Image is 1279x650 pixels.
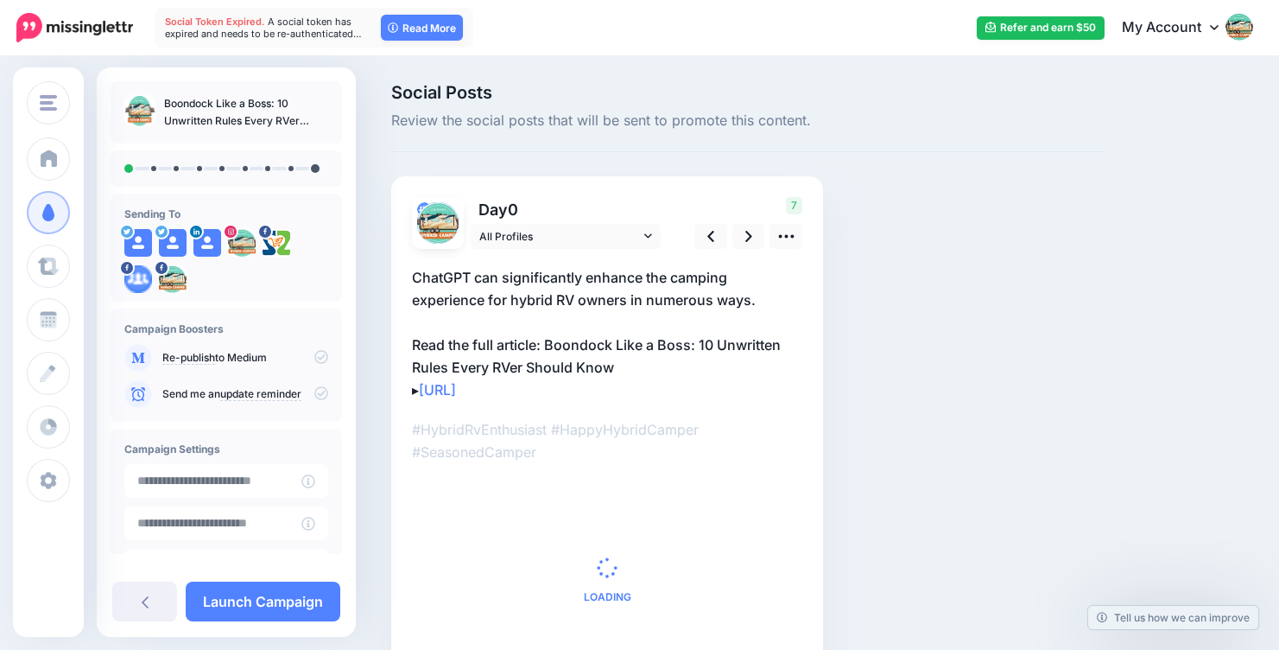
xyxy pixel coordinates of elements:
span: A social token has expired and needs to be re-authenticated… [165,16,362,40]
img: aDtjnaRy1nj-bsa133968.png [417,202,431,216]
img: Missinglettr [16,13,133,42]
a: update reminder [220,387,301,401]
img: 17903851_697857423738952_420420873223211590_n-bsa88151.png [263,229,290,257]
a: Re-publish [162,351,215,365]
h4: Campaign Boosters [124,322,328,335]
a: Tell us how we can improve [1088,606,1258,629]
span: Social Token Expired. [165,16,265,28]
img: user_default_image.png [124,229,152,257]
span: Review the social posts that will be sent to promote this content. [391,110,1105,132]
img: user_default_image.png [159,229,187,257]
img: 350656763_966066941485751_697481612438994167_n-bsa133970.jpg [159,265,187,293]
p: to Medium [162,350,328,366]
h4: Campaign Settings [124,443,328,456]
img: user_default_image.png [193,229,221,257]
p: Send me an [162,386,328,402]
span: All Profiles [479,227,640,245]
img: 348718459_825514582326704_2163817445594875224_n-bsa134017.jpg [417,202,459,244]
a: [URL] [419,381,456,398]
p: Day [471,197,663,222]
img: aDtjnaRy1nj-bsa133968.png [124,265,152,293]
img: 68a7d85def7359b0f0a05a18ce42a261_thumb.jpg [124,95,155,126]
span: 0 [508,201,518,219]
img: 348718459_825514582326704_2163817445594875224_n-bsa134017.jpg [228,229,256,257]
a: My Account [1105,7,1253,49]
a: Read More [381,15,463,41]
div: Loading [584,558,631,602]
h4: Sending To [124,207,328,220]
p: #HybridRvEnthusiast #HappyHybridCamper #SeasonedCamper [412,418,802,463]
p: ChatGPT can significantly enhance the camping experience for hybrid RV owners in numerous ways. R... [412,266,802,401]
a: Refer and earn $50 [977,16,1105,40]
span: 7 [786,197,802,214]
img: menu.png [40,95,57,111]
p: Boondock Like a Boss: 10 Unwritten Rules Every RVer Should Know [164,95,328,130]
a: All Profiles [471,224,661,249]
span: Social Posts [391,84,1105,101]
